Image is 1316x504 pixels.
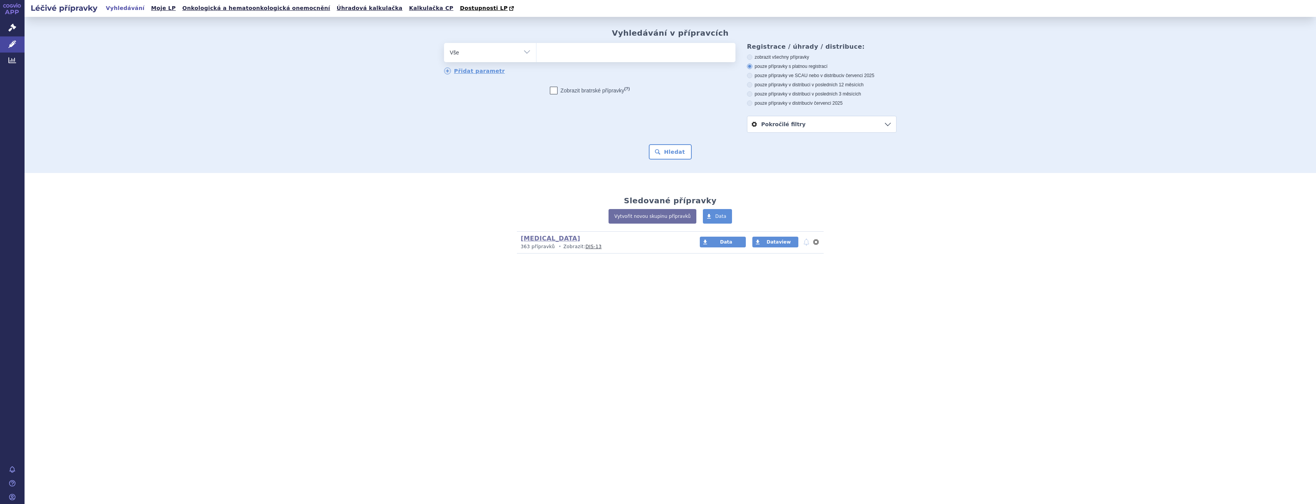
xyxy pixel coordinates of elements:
[747,54,897,60] label: zobrazit všechny přípravky
[612,28,729,38] h2: Vyhledávání v přípravcích
[649,144,692,160] button: Hledat
[747,91,897,97] label: pouze přípravky v distribuci v posledních 3 měsících
[747,100,897,106] label: pouze přípravky v distribuci
[767,239,791,245] span: Dataview
[747,116,896,132] a: Pokročilé filtry
[521,235,580,242] a: [MEDICAL_DATA]
[747,43,897,50] h3: Registrace / úhrady / distribuce:
[700,237,746,247] a: Data
[842,73,874,78] span: v červenci 2025
[703,209,732,224] a: Data
[624,196,717,205] h2: Sledované přípravky
[624,86,630,91] abbr: (?)
[586,244,602,249] a: DIS-13
[460,5,508,11] span: Dostupnosti LP
[521,244,685,250] p: Zobrazit:
[104,3,147,13] a: Vyhledávání
[810,100,842,106] span: v červenci 2025
[715,214,726,219] span: Data
[407,3,456,13] a: Kalkulačka CP
[747,72,897,79] label: pouze přípravky ve SCAU nebo v distribuci
[457,3,518,14] a: Dostupnosti LP
[550,87,630,94] label: Zobrazit bratrské přípravky
[334,3,405,13] a: Úhradová kalkulačka
[720,239,732,245] span: Data
[803,237,810,247] button: notifikace
[25,3,104,13] h2: Léčivé přípravky
[180,3,332,13] a: Onkologická a hematoonkologická onemocnění
[556,244,563,250] i: •
[609,209,696,224] a: Vytvořit novou skupinu přípravků
[752,237,798,247] a: Dataview
[747,82,897,88] label: pouze přípravky v distribuci v posledních 12 měsících
[444,68,505,74] a: Přidat parametr
[149,3,178,13] a: Moje LP
[747,63,897,69] label: pouze přípravky s platnou registrací
[812,237,820,247] button: nastavení
[521,244,555,249] span: 363 přípravků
